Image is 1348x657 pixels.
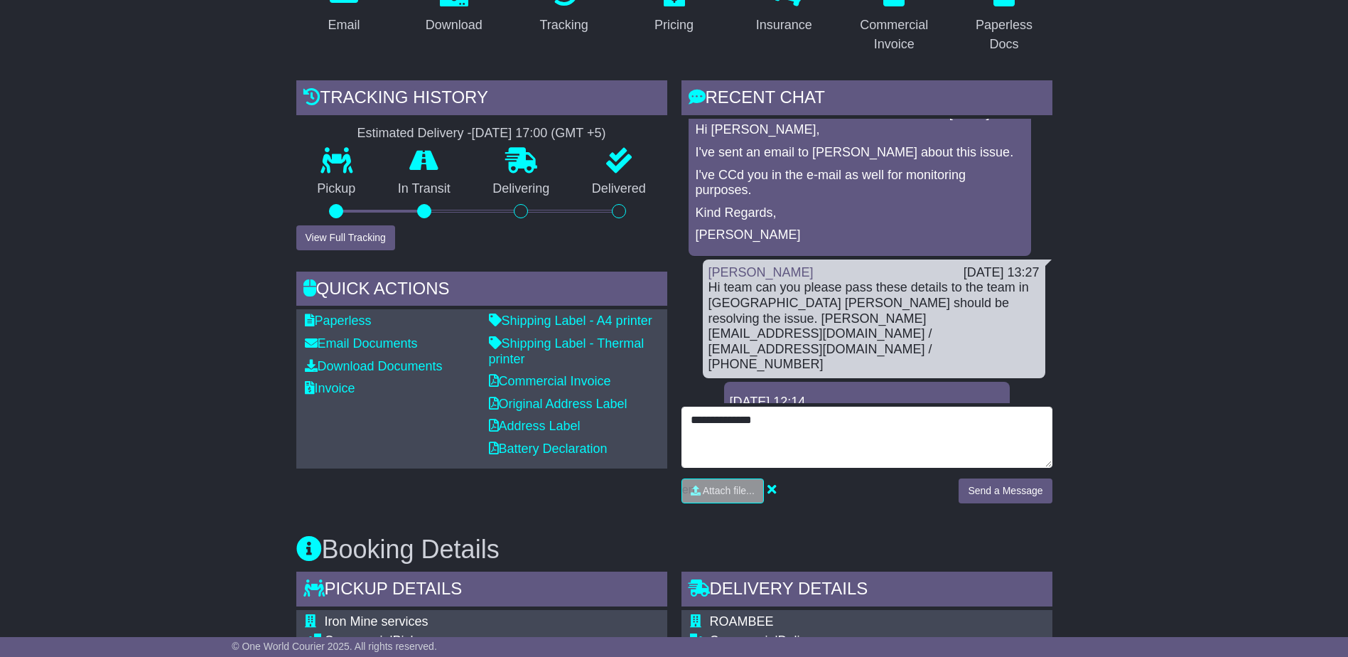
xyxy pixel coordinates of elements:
h3: Booking Details [296,535,1052,564]
a: Shipping Label - Thermal printer [489,336,645,366]
span: © One World Courier 2025. All rights reserved. [232,641,437,652]
p: [PERSON_NAME] [696,228,1024,243]
a: Battery Declaration [489,442,608,456]
button: View Full Tracking [296,225,395,250]
div: Delivery [710,634,983,649]
p: In Transit [377,181,472,197]
a: Shipping Label - A4 printer [489,314,652,328]
div: RECENT CHAT [681,80,1052,119]
span: Commercial [710,634,778,648]
p: Delivering [472,181,571,197]
span: ROAMBEE [710,614,774,629]
p: I've CCd you in the e-mail as well for monitoring purposes. [696,168,1024,198]
div: Pickup Details [296,572,667,610]
button: Send a Message [959,479,1052,503]
p: Hi [PERSON_NAME], [696,122,1024,138]
span: Commercial [325,634,393,648]
div: Insurance [756,16,812,35]
div: Hi team can you please pass these details to the team in [GEOGRAPHIC_DATA] [PERSON_NAME] should b... [708,280,1040,373]
div: Pickup [325,634,556,649]
div: [DATE] 12:14 [730,395,1004,410]
a: [PERSON_NAME] [708,265,814,279]
div: Tracking [539,16,588,35]
a: Commercial Invoice [489,374,611,388]
a: Invoice [305,381,355,395]
a: To Be Collected Team [694,106,819,120]
div: Pricing [654,16,694,35]
div: [DATE] 13:27 [964,265,1040,281]
p: Kind Regards, [696,205,1024,221]
div: Email [328,16,360,35]
p: I've sent an email to [PERSON_NAME] about this issue. [696,145,1024,161]
div: Download [426,16,482,35]
a: Download Documents [305,359,443,373]
div: Quick Actions [296,272,667,310]
a: Email Documents [305,336,418,351]
div: Tracking history [296,80,667,119]
div: Paperless Docs [966,16,1043,54]
div: Estimated Delivery - [296,126,667,141]
div: Delivery Details [681,572,1052,610]
p: Delivered [571,181,667,197]
a: Address Label [489,419,581,433]
div: [DATE] 17:00 (GMT +5) [472,126,606,141]
a: Original Address Label [489,397,627,411]
span: Iron Mine services [325,614,428,629]
p: Pickup [296,181,377,197]
div: Commercial Invoice [856,16,933,54]
a: Paperless [305,314,372,328]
